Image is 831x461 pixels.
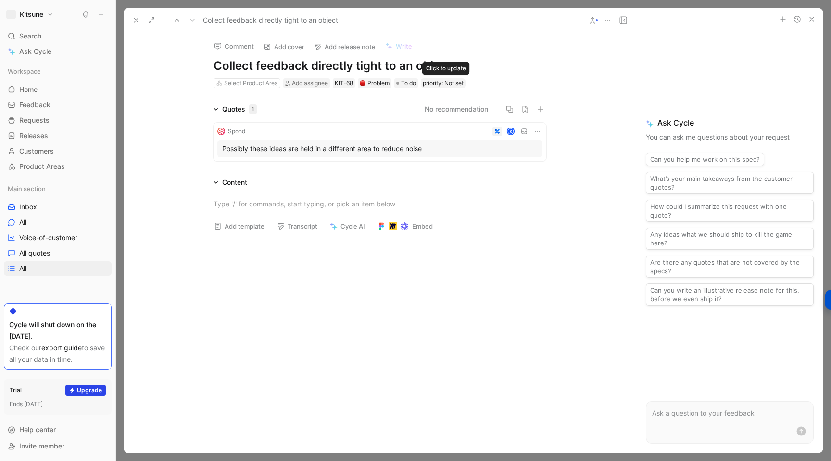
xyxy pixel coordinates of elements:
[9,319,106,342] div: Cycle will shut down on the [DATE].
[646,131,814,143] p: You can ask me questions about your request
[20,10,43,19] h1: Kitsune
[646,153,764,166] button: Can you help me work on this spec?
[4,44,112,59] a: Ask Cycle
[326,219,369,233] button: Cycle AI
[4,200,112,214] a: Inbox
[4,113,112,128] a: Requests
[41,344,82,352] a: export guide
[10,385,22,395] div: Trial
[8,66,41,76] span: Workspace
[19,442,64,450] span: Invite member
[19,248,50,258] span: All quotes
[292,79,328,87] span: Add assignee
[259,40,309,53] button: Add cover
[646,256,814,278] button: Are there any quotes that are not covered by the specs?
[8,184,46,193] span: Main section
[222,103,257,115] div: Quotes
[4,246,112,260] a: All quotes
[222,143,538,154] div: Possibly these ideas are held in a different area to reduce noise
[19,46,51,57] span: Ask Cycle
[224,78,278,88] div: Select Product Area
[19,146,54,156] span: Customers
[4,29,112,43] div: Search
[19,425,56,434] span: Help center
[421,78,466,88] button: priority: Not set
[422,62,469,75] div: Click to update
[425,103,488,115] button: No recommendation
[19,202,37,212] span: Inbox
[4,215,112,230] a: All
[4,261,112,276] a: All
[19,30,41,42] span: Search
[4,64,112,78] div: Workspace
[214,58,546,74] h1: Collect feedback directly tight to an object
[4,82,112,97] a: Home
[217,128,225,135] img: logo
[381,39,416,53] button: Write
[4,230,112,245] a: Voice-of-customer
[19,218,26,227] span: All
[203,14,338,26] span: Collect feedback directly tight to an object
[210,39,258,53] button: Comment
[4,159,112,174] a: Product Areas
[19,162,65,171] span: Product Areas
[19,85,38,94] span: Home
[19,264,26,273] span: All
[228,127,245,136] div: Spond
[4,181,112,196] div: Main section
[10,399,106,409] div: Ends [DATE]
[4,98,112,112] a: Feedback
[646,200,814,222] button: How could I summarize this request with one quote?
[646,172,814,194] button: What’s your main takeaways from the customer quotes?
[394,78,418,88] div: To do
[19,115,50,125] span: Requests
[4,128,112,143] a: Releases
[646,228,814,250] button: Any ideas what we should ship to kill the game here?
[249,104,257,114] div: 1
[360,78,390,88] div: Problem
[4,423,112,437] div: Help center
[222,177,247,188] div: Content
[273,219,322,233] button: Transcript
[4,8,56,21] button: Kitsune
[646,117,814,128] span: Ask Cycle
[335,78,353,88] div: KIT-68
[4,439,112,453] div: Invite member
[4,144,112,158] a: Customers
[396,42,412,51] span: Write
[19,233,77,243] span: Voice-of-customer
[4,181,112,276] div: Main sectionInboxAllVoice-of-customerAll quotesAll
[65,385,106,396] button: Upgrade
[19,100,50,110] span: Feedback
[358,78,391,88] div: 🔴Problem
[360,80,365,86] img: 🔴
[401,78,416,88] span: To do
[507,128,514,135] div: K
[210,177,251,188] div: Content
[310,40,380,53] button: Add release note
[19,131,48,141] span: Releases
[373,219,437,233] button: Embed
[210,219,269,233] button: Add template
[210,103,261,115] div: Quotes1
[646,283,814,306] button: Can you write an illustrative release note for this, before we even ship it?
[9,342,106,365] div: Check our to save all your data in time.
